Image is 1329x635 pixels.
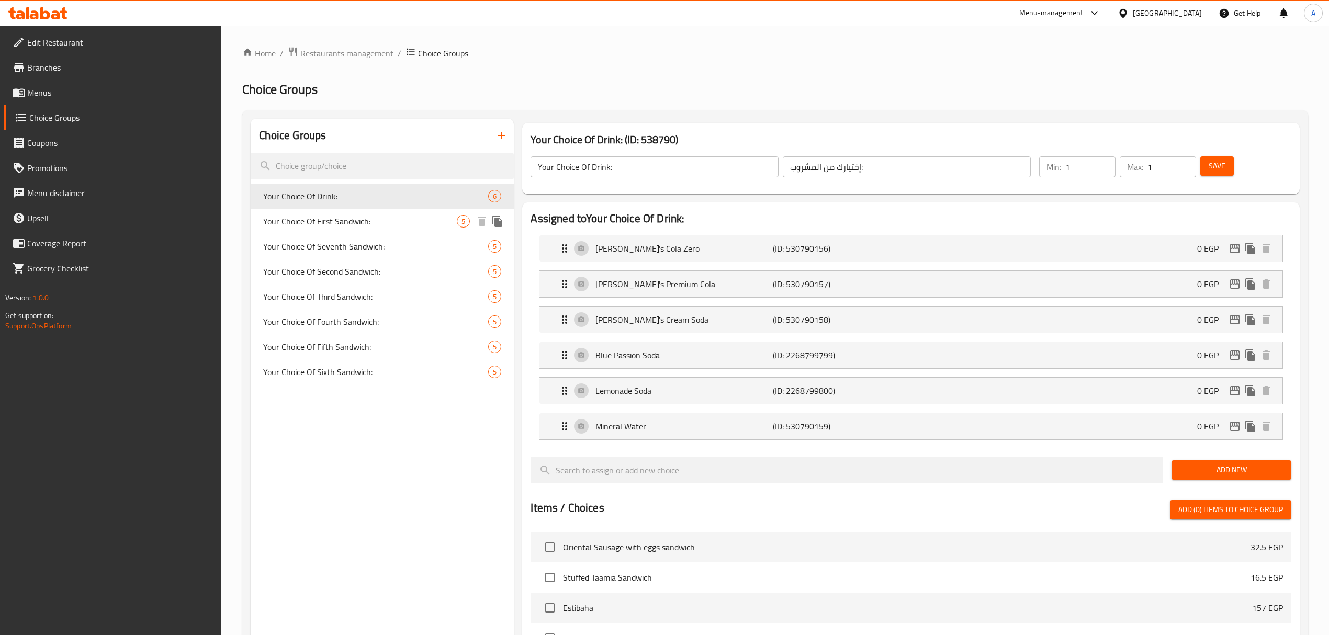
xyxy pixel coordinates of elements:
[1243,312,1258,327] button: duplicate
[1209,160,1225,173] span: Save
[539,307,1282,333] div: Expand
[242,47,1308,60] nav: breadcrumb
[539,342,1282,368] div: Expand
[539,536,561,558] span: Select choice
[251,209,514,234] div: Your Choice Of First Sandwich:5deleteduplicate
[1197,278,1227,290] p: 0 EGP
[4,206,222,231] a: Upsell
[1227,241,1243,256] button: edit
[242,77,318,101] span: Choice Groups
[27,86,213,99] span: Menus
[595,384,773,397] p: Lemonade Soda
[1258,276,1274,292] button: delete
[1197,420,1227,433] p: 0 EGP
[1197,242,1227,255] p: 0 EGP
[773,384,891,397] p: (ID: 2268799800)
[4,80,222,105] a: Menus
[1197,313,1227,326] p: 0 EGP
[489,342,501,352] span: 5
[539,566,561,588] span: Select choice
[488,240,501,253] div: Choices
[531,231,1291,266] li: Expand
[5,309,53,322] span: Get support on:
[489,267,501,277] span: 5
[1258,347,1274,363] button: delete
[539,413,1282,439] div: Expand
[539,271,1282,297] div: Expand
[1227,418,1243,434] button: edit
[251,309,514,334] div: Your Choice Of Fourth Sandwich:5
[1046,161,1061,173] p: Min:
[1258,418,1274,434] button: delete
[531,457,1163,483] input: search
[1019,7,1084,19] div: Menu-management
[27,36,213,49] span: Edit Restaurant
[242,47,276,60] a: Home
[1258,241,1274,256] button: delete
[1251,541,1283,553] p: 32.5 EGP
[263,190,488,202] span: Your Choice Of Drink:
[563,602,1252,614] span: Estibaha
[1197,384,1227,397] p: 0 EGP
[4,180,222,206] a: Menu disclaimer
[1127,161,1143,173] p: Max:
[1170,500,1291,519] button: Add (0) items to choice group
[1258,312,1274,327] button: delete
[251,284,514,309] div: Your Choice Of Third Sandwich:5
[263,215,457,228] span: Your Choice Of First Sandwich:
[418,47,468,60] span: Choice Groups
[27,61,213,74] span: Branches
[488,341,501,353] div: Choices
[32,291,49,304] span: 1.0.0
[29,111,213,124] span: Choice Groups
[531,373,1291,409] li: Expand
[263,290,488,303] span: Your Choice Of Third Sandwich:
[489,367,501,377] span: 5
[595,420,773,433] p: Mineral Water
[539,378,1282,404] div: Expand
[531,302,1291,337] li: Expand
[489,292,501,302] span: 5
[1227,312,1243,327] button: edit
[251,184,514,209] div: Your Choice Of Drink:6
[1311,7,1315,19] span: A
[488,265,501,278] div: Choices
[1197,349,1227,361] p: 0 EGP
[488,190,501,202] div: Choices
[457,217,469,226] span: 5
[280,47,284,60] li: /
[773,420,891,433] p: (ID: 530790159)
[27,162,213,174] span: Promotions
[1200,156,1234,176] button: Save
[1133,7,1202,19] div: [GEOGRAPHIC_DATA]
[1243,347,1258,363] button: duplicate
[474,213,490,229] button: delete
[27,137,213,149] span: Coupons
[1252,602,1283,614] p: 157 EGP
[1251,571,1283,584] p: 16.5 EGP
[531,131,1291,148] h3: Your Choice Of Drink: (ID: 538790)
[259,128,326,143] h2: Choice Groups
[488,315,501,328] div: Choices
[1227,383,1243,399] button: edit
[1180,463,1283,477] span: Add New
[595,242,773,255] p: [PERSON_NAME]'s Cola Zero
[300,47,393,60] span: Restaurants management
[1178,503,1283,516] span: Add (0) items to choice group
[1243,241,1258,256] button: duplicate
[27,237,213,250] span: Coverage Report
[263,341,488,353] span: Your Choice Of Fifth Sandwich:
[563,571,1250,584] span: Stuffed Taamia Sandwich
[27,262,213,275] span: Grocery Checklist
[1258,383,1274,399] button: delete
[1227,276,1243,292] button: edit
[539,235,1282,262] div: Expand
[773,313,891,326] p: (ID: 530790158)
[1243,418,1258,434] button: duplicate
[263,315,488,328] span: Your Choice Of Fourth Sandwich:
[263,366,488,378] span: Your Choice Of Sixth Sandwich:
[490,213,505,229] button: duplicate
[263,240,488,253] span: Your Choice Of Seventh Sandwich:
[531,337,1291,373] li: Expand
[531,409,1291,444] li: Expand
